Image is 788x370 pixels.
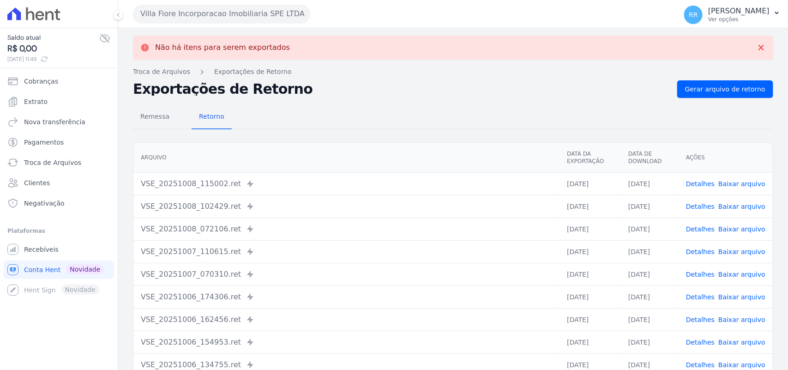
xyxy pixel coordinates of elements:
a: Extrato [4,92,114,111]
a: Clientes [4,174,114,192]
div: Plataformas [7,225,110,237]
div: VSE_20251008_102429.ret [141,201,552,212]
span: Gerar arquivo de retorno [685,85,765,94]
a: Cobranças [4,72,114,91]
a: Pagamentos [4,133,114,152]
a: Nova transferência [4,113,114,131]
a: Baixar arquivo [718,339,765,346]
div: VSE_20251006_162456.ret [141,314,552,325]
a: Baixar arquivo [718,248,765,255]
p: Não há itens para serem exportados [155,43,290,52]
a: Baixar arquivo [718,293,765,301]
a: Detalhes [686,203,715,210]
span: Nova transferência [24,117,85,127]
a: Retorno [192,105,232,129]
a: Baixar arquivo [718,271,765,278]
span: Conta Hent [24,265,60,274]
a: Remessa [133,105,177,129]
a: Detalhes [686,248,715,255]
span: R$ 0,00 [7,42,99,55]
td: [DATE] [559,195,621,218]
a: Detalhes [686,271,715,278]
th: Data da Exportação [559,143,621,173]
td: [DATE] [559,240,621,263]
th: Data de Download [621,143,679,173]
div: VSE_20251006_154953.ret [141,337,552,348]
a: Detalhes [686,361,715,369]
span: RR [689,12,698,18]
a: Baixar arquivo [718,203,765,210]
a: Baixar arquivo [718,361,765,369]
a: Baixar arquivo [718,180,765,188]
button: Villa Fiore Incorporacao Imobiliaria SPE LTDA [133,5,310,23]
nav: Breadcrumb [133,67,773,77]
td: [DATE] [559,285,621,308]
td: [DATE] [559,263,621,285]
th: Arquivo [133,143,559,173]
a: Detalhes [686,339,715,346]
td: [DATE] [621,240,679,263]
a: Conta Hent Novidade [4,261,114,279]
a: Baixar arquivo [718,316,765,323]
span: Extrato [24,97,48,106]
span: Saldo atual [7,33,99,42]
span: Troca de Arquivos [24,158,81,167]
a: Detalhes [686,293,715,301]
td: [DATE] [621,285,679,308]
a: Exportações de Retorno [214,67,292,77]
td: [DATE] [559,218,621,240]
a: Baixar arquivo [718,225,765,233]
nav: Sidebar [7,72,110,299]
td: [DATE] [621,263,679,285]
td: [DATE] [559,172,621,195]
h2: Exportações de Retorno [133,83,670,96]
span: Novidade [66,264,104,274]
p: [PERSON_NAME] [708,6,770,16]
a: Troca de Arquivos [133,67,190,77]
p: Ver opções [708,16,770,23]
span: Cobranças [24,77,58,86]
span: Clientes [24,178,50,188]
div: VSE_20251006_174306.ret [141,291,552,303]
span: Negativação [24,199,65,208]
div: VSE_20251008_115002.ret [141,178,552,189]
span: Recebíveis [24,245,59,254]
span: Pagamentos [24,138,64,147]
a: Negativação [4,194,114,212]
span: Retorno [193,107,230,126]
div: VSE_20251007_070310.ret [141,269,552,280]
td: [DATE] [559,331,621,353]
span: [DATE] 11:49 [7,55,99,63]
a: Gerar arquivo de retorno [677,80,773,98]
a: Troca de Arquivos [4,153,114,172]
div: VSE_20251008_072106.ret [141,224,552,235]
td: [DATE] [621,195,679,218]
th: Ações [679,143,773,173]
span: Remessa [135,107,175,126]
div: VSE_20251007_110615.ret [141,246,552,257]
td: [DATE] [621,172,679,195]
button: RR [PERSON_NAME] Ver opções [677,2,788,28]
a: Detalhes [686,316,715,323]
a: Detalhes [686,225,715,233]
a: Detalhes [686,180,715,188]
a: Recebíveis [4,240,114,259]
td: [DATE] [621,308,679,331]
td: [DATE] [621,218,679,240]
td: [DATE] [621,331,679,353]
td: [DATE] [559,308,621,331]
